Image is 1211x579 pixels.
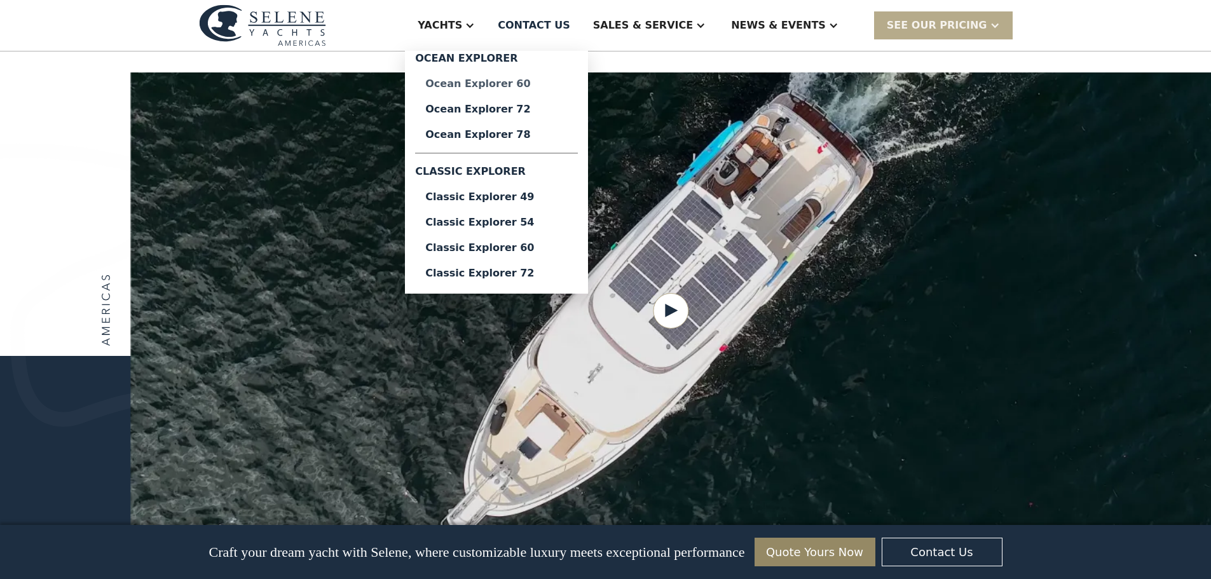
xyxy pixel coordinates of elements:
[415,97,578,122] a: Ocean Explorer 72
[425,217,568,228] div: Classic Explorer 54
[425,268,568,278] div: Classic Explorer 72
[102,275,110,346] img: logo
[874,11,1013,39] div: SEE Our Pricing
[209,544,744,561] p: Craft your dream yacht with Selene, where customizable luxury meets exceptional performance
[755,538,875,566] a: Quote Yours Now
[415,51,578,71] div: Ocean Explorer
[415,261,578,286] a: Classic Explorer 72
[425,130,568,140] div: Ocean Explorer 78
[425,243,568,253] div: Classic Explorer 60
[415,71,578,97] a: Ocean Explorer 60
[425,192,568,202] div: Classic Explorer 49
[425,104,568,114] div: Ocean Explorer 72
[418,18,462,33] div: Yachts
[425,79,568,89] div: Ocean Explorer 60
[415,159,578,184] div: Classic Explorer
[498,18,570,33] div: Contact US
[887,18,987,33] div: SEE Our Pricing
[199,4,326,46] img: logo
[405,51,588,294] nav: Yachts
[882,538,1002,566] a: Contact Us
[130,72,1211,549] iframe: YouTube Video
[731,18,826,33] div: News & EVENTS
[415,184,578,210] a: Classic Explorer 49
[415,235,578,261] a: Classic Explorer 60
[415,122,578,147] a: Ocean Explorer 78
[415,210,578,235] a: Classic Explorer 54
[593,18,693,33] div: Sales & Service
